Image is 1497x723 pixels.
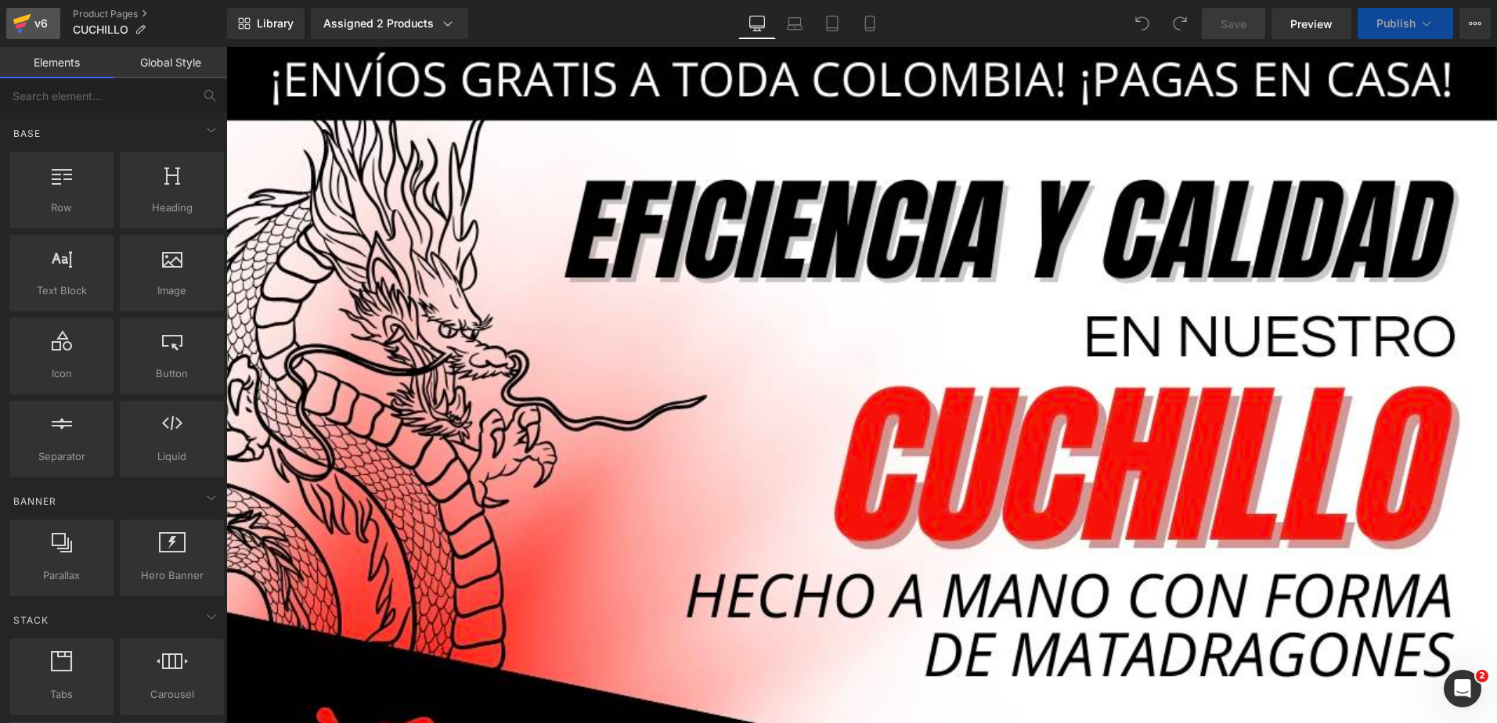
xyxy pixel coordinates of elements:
[14,567,109,584] span: Parallax
[124,200,219,216] span: Heading
[124,567,219,584] span: Hero Banner
[12,613,50,628] span: Stack
[1272,8,1351,39] a: Preview
[1376,17,1416,30] span: Publish
[14,200,109,216] span: Row
[813,8,851,39] a: Tablet
[227,8,305,39] a: New Library
[124,282,219,299] span: Image
[12,494,58,509] span: Banner
[73,8,227,20] a: Product Pages
[124,448,219,465] span: Liquid
[14,282,109,299] span: Text Block
[851,8,889,39] a: Mobile
[1444,670,1481,707] iframe: Intercom live chat
[14,448,109,465] span: Separator
[1127,8,1158,39] button: Undo
[1290,16,1333,32] span: Preview
[124,686,219,703] span: Carousel
[124,365,219,382] span: Button
[738,8,776,39] a: Desktop
[1164,8,1196,39] button: Redo
[1459,8,1491,39] button: More
[114,47,227,78] a: Global Style
[1221,16,1246,32] span: Save
[776,8,813,39] a: Laptop
[323,16,456,31] div: Assigned 2 Products
[1358,8,1453,39] button: Publish
[1476,670,1488,682] span: 2
[257,16,294,31] span: Library
[73,23,128,36] span: CUCHILLO
[14,365,109,382] span: Icon
[14,686,109,703] span: Tabs
[6,8,60,39] a: v6
[12,126,42,141] span: Base
[31,13,51,34] div: v6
